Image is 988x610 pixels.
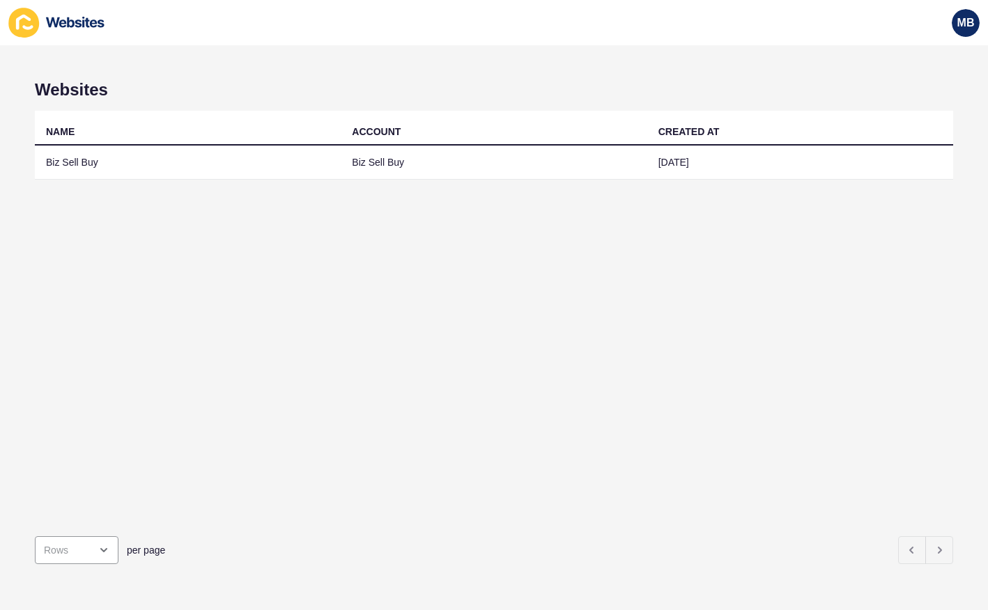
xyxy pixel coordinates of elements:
[658,125,720,139] div: CREATED AT
[35,536,118,564] div: open menu
[35,146,341,180] td: Biz Sell Buy
[352,125,401,139] div: ACCOUNT
[341,146,647,180] td: Biz Sell Buy
[957,16,975,30] span: MB
[647,146,953,180] td: [DATE]
[46,125,75,139] div: NAME
[35,80,953,100] h1: Websites
[127,543,165,557] span: per page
